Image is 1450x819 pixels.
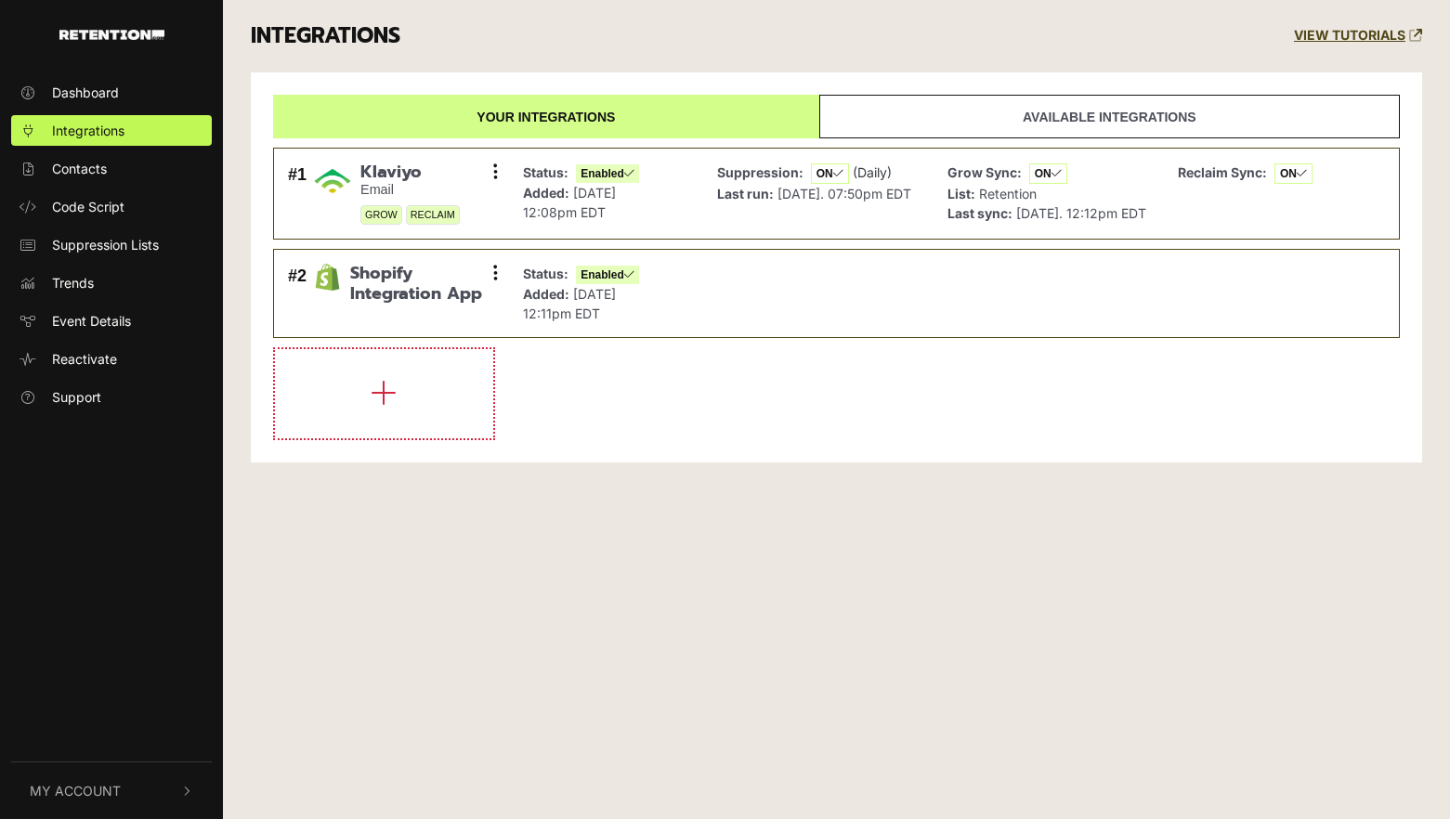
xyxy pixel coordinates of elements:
span: GROW [360,205,402,225]
strong: Added: [523,286,569,302]
strong: Added: [523,185,569,201]
span: Trends [52,273,94,292]
strong: Status: [523,164,568,180]
span: (Daily) [853,164,892,180]
strong: List: [947,186,975,201]
span: Event Details [52,311,131,331]
strong: Status: [523,266,568,281]
span: Code Script [52,197,124,216]
a: Code Script [11,191,212,222]
a: Available integrations [819,95,1400,138]
a: Dashboard [11,77,212,108]
span: Dashboard [52,83,119,102]
span: ON [811,163,849,184]
a: Support [11,382,212,412]
span: [DATE]. 07:50pm EDT [777,186,911,201]
span: ON [1029,163,1067,184]
div: #2 [288,264,307,323]
a: Event Details [11,305,212,336]
span: Klaviyo [360,162,460,183]
a: VIEW TUTORIALS [1294,28,1422,44]
a: Suppression Lists [11,229,212,260]
button: My Account [11,762,212,819]
span: RECLAIM [406,205,460,225]
a: Reactivate [11,344,212,374]
h3: INTEGRATIONS [251,23,400,49]
img: Klaviyo [314,162,351,200]
strong: Last sync: [947,205,1012,221]
a: Your integrations [273,95,819,138]
span: Support [52,387,101,407]
strong: Suppression: [717,164,803,180]
span: Enabled [576,164,639,183]
img: Retention.com [59,30,164,40]
span: Suppression Lists [52,235,159,254]
strong: Grow Sync: [947,164,1022,180]
span: Integrations [52,121,124,140]
strong: Reclaim Sync: [1178,164,1267,180]
strong: Last run: [717,186,774,201]
span: Shopify Integration App [350,264,495,304]
img: Shopify Integration App [314,264,341,291]
div: #1 [288,162,307,226]
a: Contacts [11,153,212,184]
span: My Account [30,781,121,800]
a: Trends [11,267,212,298]
span: Contacts [52,159,107,178]
span: [DATE]. 12:12pm EDT [1016,205,1146,221]
span: ON [1274,163,1313,184]
a: Integrations [11,115,212,146]
span: [DATE] 12:08pm EDT [523,185,616,220]
span: Reactivate [52,349,117,369]
small: Email [360,182,460,198]
span: Enabled [576,266,639,284]
span: Retention [979,186,1037,201]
